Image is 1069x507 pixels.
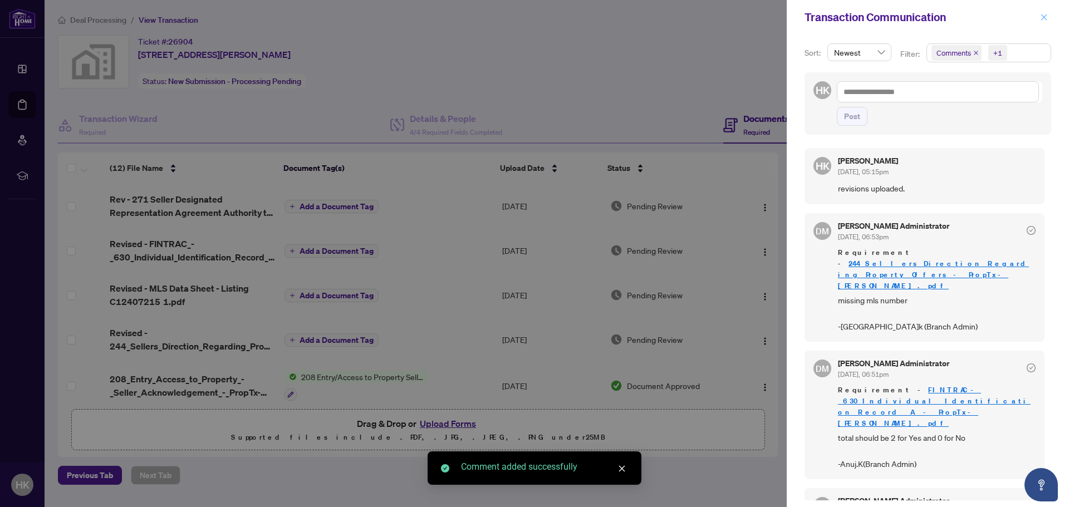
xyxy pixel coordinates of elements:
button: Post [837,107,867,126]
span: HK [816,82,830,98]
span: Newest [834,44,885,61]
span: [DATE], 05:15pm [838,168,889,176]
span: Requirement - [838,385,1036,429]
span: close [618,465,626,472]
span: total should be 2 for Yes and 0 for No -Anuj.K(Branch Admin) [838,431,1036,470]
span: HK [816,158,830,174]
p: Sort: [805,47,823,59]
span: missing mls number -[GEOGRAPHIC_DATA]k (Branch Admin) [838,294,1036,333]
span: close [973,50,979,56]
span: DM [816,362,828,375]
button: Open asap [1024,468,1058,501]
h5: [PERSON_NAME] Administrator [838,222,949,230]
span: close [1040,13,1048,21]
span: [DATE], 06:51pm [838,370,889,378]
div: Comment added successfully [461,460,628,474]
span: Requirement - [838,247,1036,292]
div: +1 [993,47,1002,58]
span: check-circle [1027,226,1036,235]
a: 244_Sellers_Direction_Regarding_Property_Offers_-_PropTx-[PERSON_NAME].pdf [838,259,1029,291]
a: Close [616,462,628,475]
span: check-circle [1027,363,1036,372]
h5: [PERSON_NAME] Administrator [838,360,949,367]
h5: [PERSON_NAME] Administrator [838,497,949,505]
p: Filter: [900,48,921,60]
div: Transaction Communication [805,9,1037,26]
span: check-circle [441,464,449,472]
span: DM [816,224,828,237]
a: FINTRAC_-_630_Individual_Identification_Record__A__-_PropTx-[PERSON_NAME].pdf [838,385,1031,428]
h5: [PERSON_NAME] [838,157,898,165]
span: Comments [931,45,982,61]
span: [DATE], 06:53pm [838,233,889,241]
span: revisions uploaded. [838,182,1036,195]
span: Comments [936,47,971,58]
